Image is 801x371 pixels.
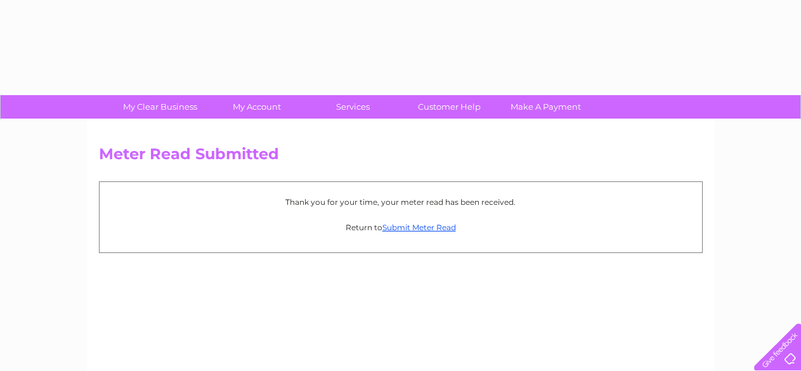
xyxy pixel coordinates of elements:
a: Customer Help [397,95,502,119]
a: Submit Meter Read [382,223,456,232]
a: Services [301,95,405,119]
a: My Clear Business [108,95,212,119]
h2: Meter Read Submitted [99,145,703,169]
a: My Account [204,95,309,119]
p: Return to [106,221,696,233]
p: Thank you for your time, your meter read has been received. [106,196,696,208]
a: Make A Payment [493,95,598,119]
